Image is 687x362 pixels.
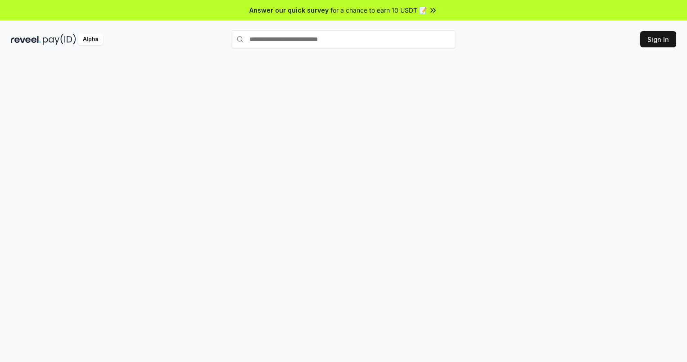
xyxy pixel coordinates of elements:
button: Sign In [640,31,676,47]
div: Alpha [78,34,103,45]
img: pay_id [43,34,76,45]
span: Answer our quick survey [249,5,329,15]
span: for a chance to earn 10 USDT 📝 [330,5,427,15]
img: reveel_dark [11,34,41,45]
